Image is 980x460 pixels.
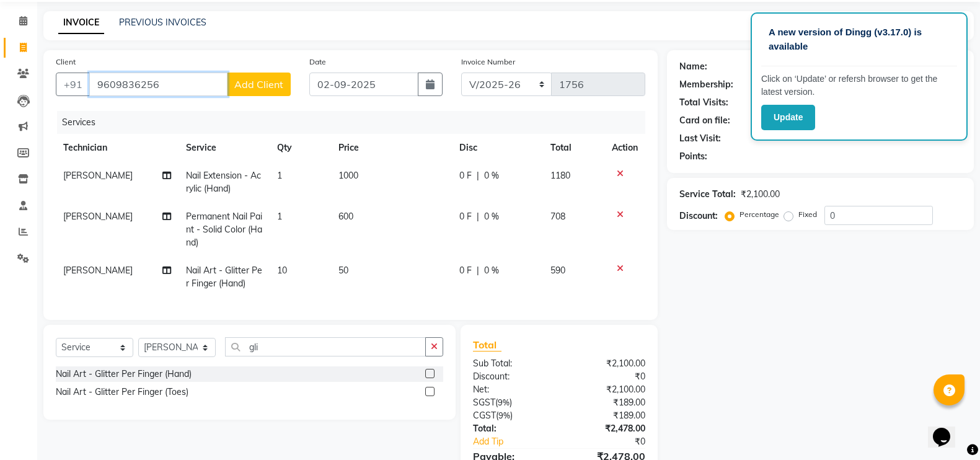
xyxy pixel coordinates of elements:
[277,211,282,222] span: 1
[498,410,510,420] span: 9%
[186,170,261,194] span: Nail Extension - Acrylic (Hand)
[464,357,559,370] div: Sub Total:
[550,265,565,276] span: 590
[338,265,348,276] span: 50
[56,134,179,162] th: Technician
[798,209,817,220] label: Fixed
[461,56,515,68] label: Invoice Number
[484,169,499,182] span: 0 %
[56,368,192,381] div: Nail Art - Glitter Per Finger (Hand)
[559,357,655,370] div: ₹2,100.00
[484,264,499,277] span: 0 %
[473,410,496,421] span: CGST
[679,114,730,127] div: Card on file:
[225,337,426,356] input: Search or Scan
[473,338,501,352] span: Total
[575,435,655,448] div: ₹0
[477,210,479,223] span: |
[464,370,559,383] div: Discount:
[559,409,655,422] div: ₹189.00
[331,134,452,162] th: Price
[58,12,104,34] a: INVOICE
[63,170,133,181] span: [PERSON_NAME]
[277,265,287,276] span: 10
[928,410,968,448] iframe: chat widget
[56,73,90,96] button: +91
[270,134,330,162] th: Qty
[459,210,472,223] span: 0 F
[227,73,291,96] button: Add Client
[309,56,326,68] label: Date
[338,211,353,222] span: 600
[498,397,510,407] span: 9%
[119,17,206,28] a: PREVIOUS INVOICES
[477,264,479,277] span: |
[186,211,262,248] span: Permanent Nail Paint - Solid Color (Hand)
[741,188,780,201] div: ₹2,100.00
[679,78,733,91] div: Membership:
[477,169,479,182] span: |
[464,422,559,435] div: Total:
[484,210,499,223] span: 0 %
[56,386,188,399] div: Nail Art - Glitter Per Finger (Toes)
[179,134,270,162] th: Service
[464,435,575,448] a: Add Tip
[277,170,282,181] span: 1
[679,150,707,163] div: Points:
[739,209,779,220] label: Percentage
[761,73,957,99] p: Click on ‘Update’ or refersh browser to get the latest version.
[464,383,559,396] div: Net:
[63,211,133,222] span: [PERSON_NAME]
[559,396,655,409] div: ₹189.00
[550,211,565,222] span: 708
[550,170,570,181] span: 1180
[186,265,262,289] span: Nail Art - Glitter Per Finger (Hand)
[559,370,655,383] div: ₹0
[89,73,227,96] input: Search by Name/Mobile/Email/Code
[338,170,358,181] span: 1000
[559,383,655,396] div: ₹2,100.00
[679,60,707,73] div: Name:
[679,96,728,109] div: Total Visits:
[63,265,133,276] span: [PERSON_NAME]
[464,409,559,422] div: ( )
[459,264,472,277] span: 0 F
[543,134,604,162] th: Total
[234,78,283,91] span: Add Client
[604,134,645,162] th: Action
[769,25,950,53] p: A new version of Dingg (v3.17.0) is available
[452,134,543,162] th: Disc
[679,188,736,201] div: Service Total:
[473,397,495,408] span: SGST
[559,422,655,435] div: ₹2,478.00
[679,210,718,223] div: Discount:
[761,105,815,130] button: Update
[464,396,559,409] div: ( )
[459,169,472,182] span: 0 F
[57,111,655,134] div: Services
[679,132,721,145] div: Last Visit:
[56,56,76,68] label: Client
